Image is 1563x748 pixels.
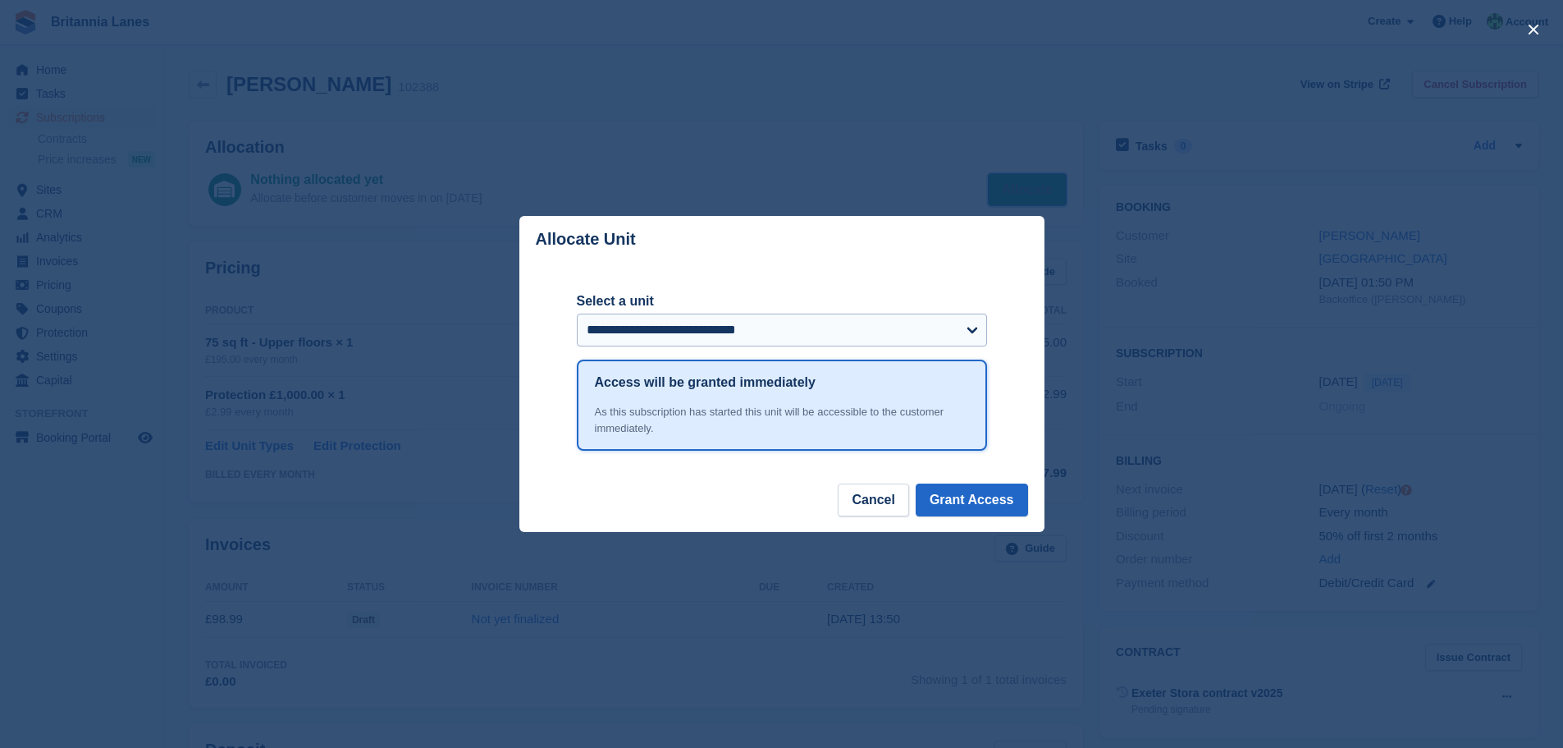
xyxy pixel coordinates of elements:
label: Select a unit [577,291,987,311]
div: As this subscription has started this unit will be accessible to the customer immediately. [595,404,969,436]
h1: Access will be granted immediately [595,373,816,392]
button: close [1520,16,1547,43]
button: Grant Access [916,484,1028,516]
button: Cancel [838,484,908,516]
p: Allocate Unit [536,230,636,249]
